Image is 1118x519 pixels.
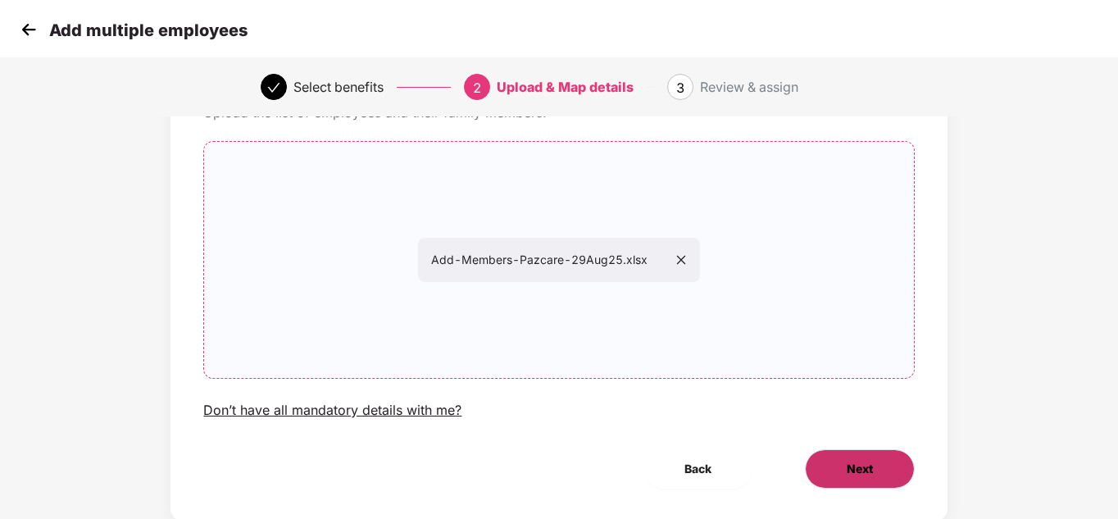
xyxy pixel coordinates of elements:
[805,449,915,489] button: Next
[847,460,873,478] span: Next
[684,460,711,478] span: Back
[203,402,461,419] div: Don’t have all mandatory details with me?
[473,80,481,96] span: 2
[497,74,634,100] div: Upload & Map details
[700,74,798,100] div: Review & assign
[267,81,280,94] span: check
[675,254,687,266] span: close
[204,142,913,378] span: Add-Members-Pazcare-29Aug25.xlsx close
[16,17,41,42] img: svg+xml;base64,PHN2ZyB4bWxucz0iaHR0cDovL3d3dy53My5vcmcvMjAwMC9zdmciIHdpZHRoPSIzMCIgaGVpZ2h0PSIzMC...
[643,449,752,489] button: Back
[49,20,248,40] p: Add multiple employees
[431,253,687,266] span: Add-Members-Pazcare-29Aug25.xlsx
[676,80,684,96] span: 3
[293,74,384,100] div: Select benefits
